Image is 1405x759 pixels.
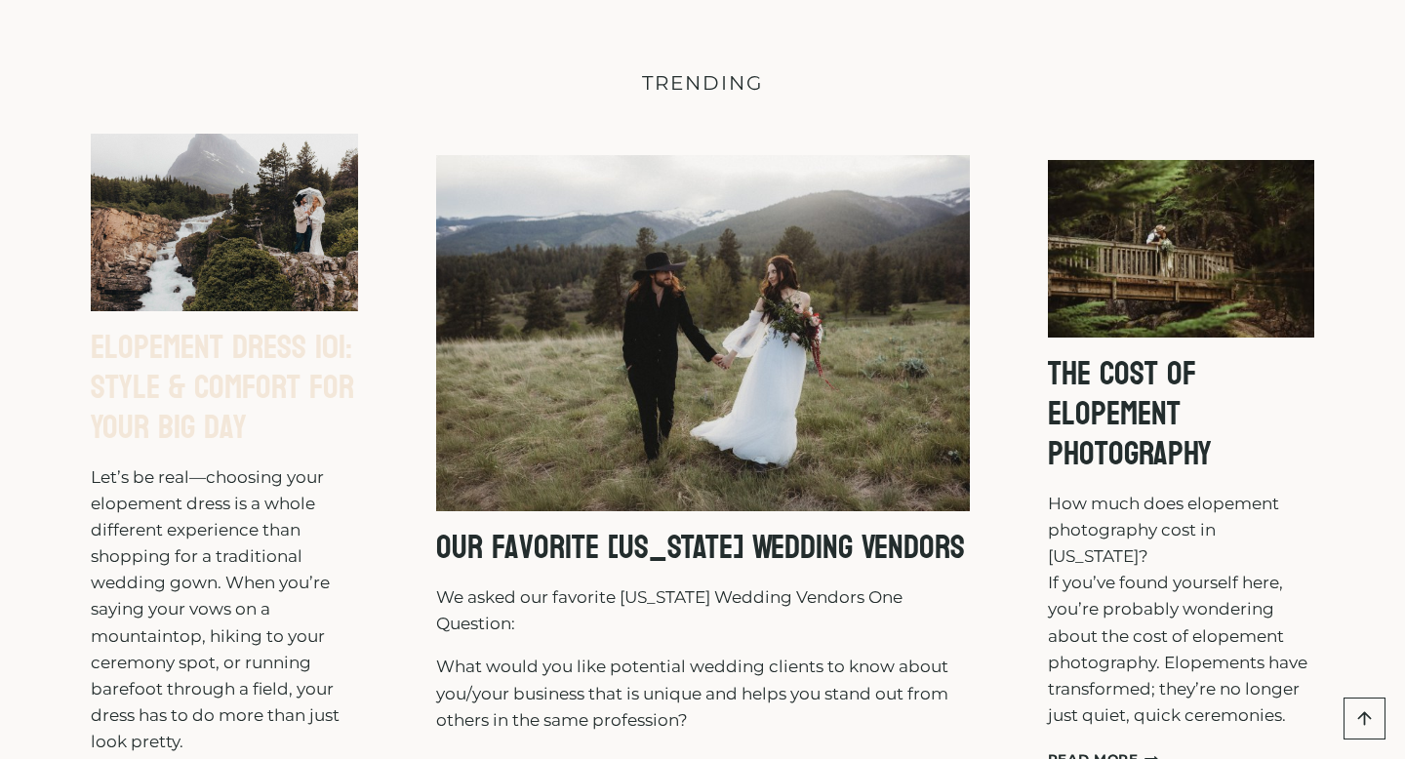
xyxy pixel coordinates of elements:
[1048,343,1212,484] a: The Cost of Elopement Photography
[436,155,970,511] img: Our Favorite Montana Wedding Vendors
[1048,491,1315,730] p: How much does elopement photography cost in [US_STATE]? If you’ve found yourself here, you’re pro...
[1344,698,1385,739] a: Scroll to top
[436,517,965,578] a: Our Favorite [US_STATE] Wedding Vendors
[1048,160,1315,338] img: Couple who eloped in Glacier National Park who looked into the cost of eloping in Montana before ...
[436,654,970,734] p: What would you like potential wedding clients to know about you/your business that is unique and ...
[91,317,354,458] a: Elopement Dress 101: Style & Comfort for Your Big Day
[91,134,358,311] img: Couple standing in the rain with an umbrella besides a waterfall in their elopement dress.
[91,56,1314,110] h5: TRENDING
[91,134,358,311] a: Elopement Dress 101: Style & Comfort for Your Big Day
[91,464,358,756] p: Let’s be real—choosing your elopement dress is a whole different experience than shopping for a t...
[1048,160,1315,338] a: The Cost of Elopement Photography
[436,584,970,637] p: We asked our favorite [US_STATE] Wedding Vendors One Question:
